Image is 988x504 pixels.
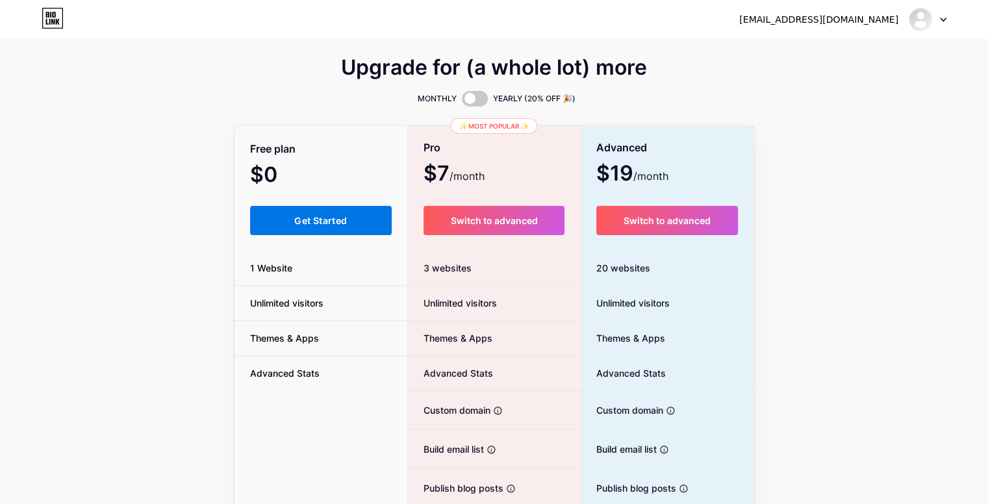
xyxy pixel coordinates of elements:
[418,92,457,105] span: MONTHLY
[581,296,670,310] span: Unlimited visitors
[250,206,392,235] button: Get Started
[581,403,663,417] span: Custom domain
[451,118,537,134] div: ✨ Most popular ✨
[596,136,647,159] span: Advanced
[739,13,898,27] div: [EMAIL_ADDRESS][DOMAIN_NAME]
[581,366,666,380] span: Advanced Stats
[596,206,739,235] button: Switch to advanced
[581,331,665,345] span: Themes & Apps
[234,331,335,345] span: Themes & Apps
[250,138,296,160] span: Free plan
[624,215,711,226] span: Switch to advanced
[581,251,754,286] div: 20 websites
[234,296,339,310] span: Unlimited visitors
[341,60,647,75] span: Upgrade for (a whole lot) more
[424,136,440,159] span: Pro
[581,481,676,495] span: Publish blog posts
[908,7,933,32] img: havaroute
[450,215,537,226] span: Switch to advanced
[408,331,492,345] span: Themes & Apps
[633,168,668,184] span: /month
[408,481,503,495] span: Publish blog posts
[450,168,485,184] span: /month
[581,442,657,456] span: Build email list
[424,206,564,235] button: Switch to advanced
[408,366,493,380] span: Advanced Stats
[493,92,576,105] span: YEARLY (20% OFF 🎉)
[234,366,335,380] span: Advanced Stats
[408,403,490,417] span: Custom domain
[294,215,347,226] span: Get Started
[596,166,668,184] span: $19
[424,166,485,184] span: $7
[250,167,312,185] span: $0
[408,251,580,286] div: 3 websites
[234,261,308,275] span: 1 Website
[408,296,497,310] span: Unlimited visitors
[408,442,484,456] span: Build email list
